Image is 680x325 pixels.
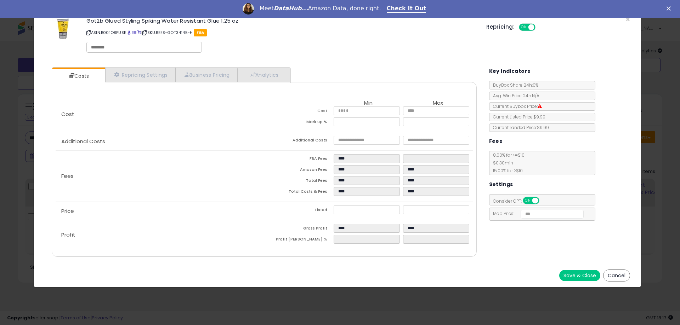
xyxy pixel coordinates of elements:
[489,180,513,189] h5: Settings
[489,67,531,76] h5: Key Indicators
[56,232,264,238] p: Profit
[486,24,515,30] h5: Repricing:
[489,124,549,130] span: Current Landed Price: $9.99
[56,173,264,179] p: Fees
[534,24,546,30] span: OFF
[127,30,131,35] a: BuyBox page
[56,111,264,117] p: Cost
[237,68,290,82] a: Analytics
[489,168,523,174] span: 15.00 % for > $10
[264,205,334,216] td: Listed
[274,5,308,12] i: DataHub...
[625,14,630,24] span: ×
[52,69,104,83] a: Costs
[489,114,545,120] span: Current Listed Price: $9.99
[489,93,539,99] span: Avg. Win Price 24h: N/A
[489,198,549,204] span: Consider CPT:
[387,5,426,13] a: Check It Out
[264,154,334,165] td: FBA Fees
[243,3,254,14] img: Profile image for Georgie
[334,100,403,106] th: Min
[264,176,334,187] td: Total Fees
[264,106,334,117] td: Cost
[603,269,630,282] button: Cancel
[489,137,503,146] h5: Fees
[260,5,381,12] div: Meet Amazon Data, done right.
[489,103,542,109] span: Current Buybox Price:
[137,30,141,35] a: Your listing only
[105,68,175,82] a: Repricing Settings
[264,117,334,128] td: Mark up %
[538,198,549,204] span: OFF
[264,136,334,147] td: Additional Costs
[132,30,136,35] a: All offer listings
[264,187,334,198] td: Total Costs & Fees
[56,139,264,144] p: Additional Costs
[489,152,525,174] span: 8.00 % for <= $10
[489,82,538,88] span: BuyBox Share 24h: 0%
[538,104,542,109] i: Suppressed Buy Box
[86,27,476,38] p: ASIN: B001O8PUSE | SKU: BEES-GOT34145-H
[403,100,472,106] th: Max
[56,208,264,214] p: Price
[175,68,237,82] a: Business Pricing
[264,224,334,235] td: Gross Profit
[264,235,334,246] td: Profit [PERSON_NAME] %
[489,210,584,216] span: Map Price:
[194,29,207,36] span: FBA
[520,24,528,30] span: ON
[52,18,74,39] img: 41c6VdMpKfL._SL60_.jpg
[667,6,674,11] div: Close
[264,165,334,176] td: Amazon Fees
[559,270,600,281] button: Save & Close
[523,198,532,204] span: ON
[489,160,513,166] span: $0.30 min
[86,18,476,23] h3: Got2b Glued Styling Spiking Water Resistant Glue 1.25 oz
